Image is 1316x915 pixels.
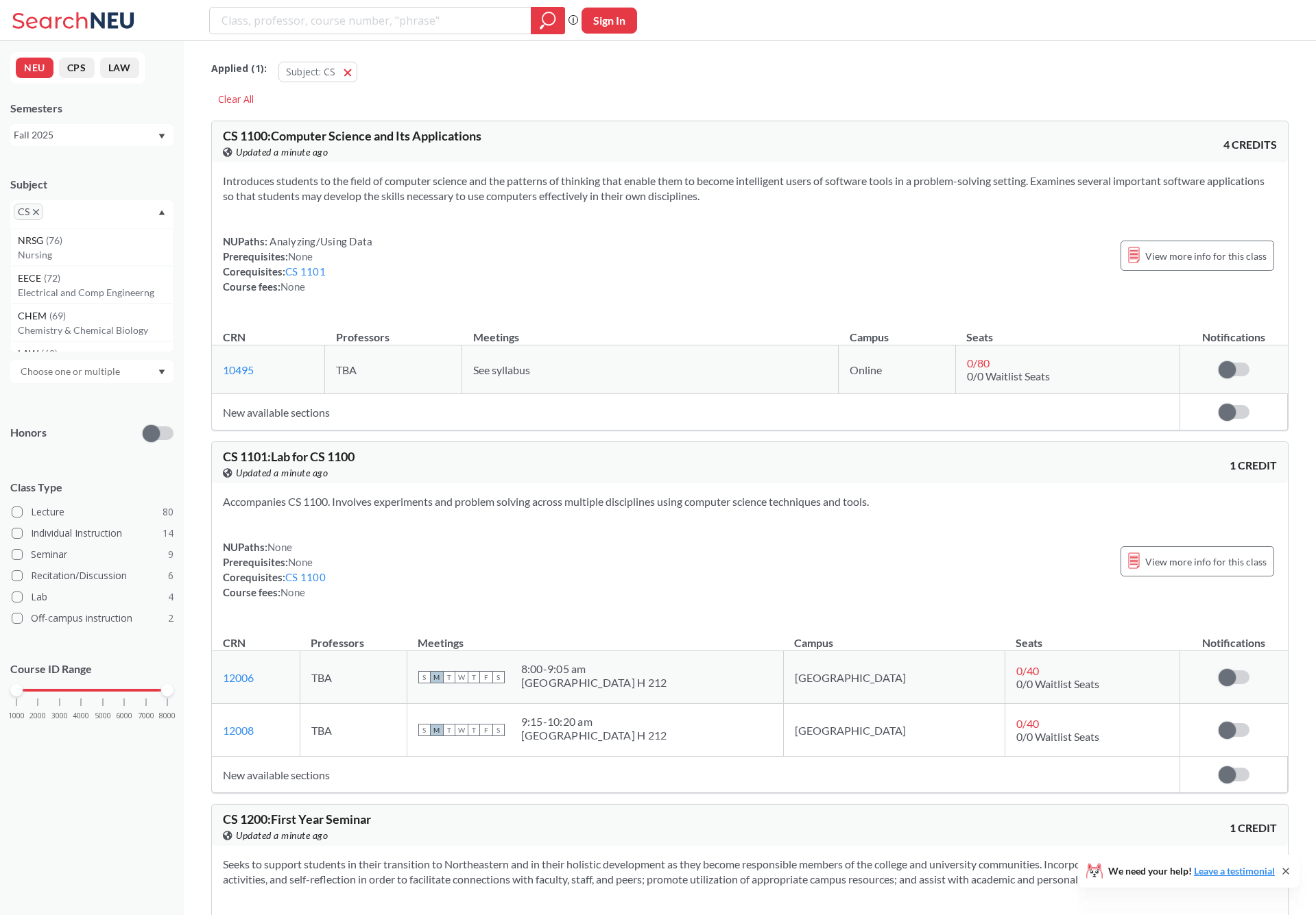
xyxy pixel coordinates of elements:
[839,345,955,394] td: Online
[18,248,173,262] p: Nursing
[100,58,139,78] button: LAW
[492,671,505,683] span: S
[521,715,667,729] div: 9:15 - 10:20 am
[1180,622,1288,651] th: Notifications
[18,233,46,248] span: NRSG
[288,250,313,263] span: None
[212,394,1180,430] td: New available sections
[10,360,174,383] div: Dropdown arrow
[223,635,246,650] div: CRN
[1145,553,1267,570] span: View more info for this class
[531,7,565,34] div: magnifying glass
[280,280,305,293] span: None
[443,724,455,736] span: T
[418,671,431,683] span: S
[540,11,556,30] svg: magnifying glass
[462,316,839,345] th: Meetings
[480,671,492,683] span: F
[158,369,165,375] svg: Dropdown arrow
[18,346,41,361] span: LAW
[95,712,111,720] span: 5000
[443,671,455,683] span: T
[1016,677,1099,690] span: 0/0 Waitlist Seats
[1223,137,1277,152] span: 4 CREDITS
[1145,247,1267,265] span: View more info for this class
[138,712,154,720] span: 7000
[168,547,174,562] span: 9
[1108,866,1275,876] span: We need your help!
[1016,730,1099,743] span: 0/0 Waitlist Seats
[29,712,46,720] span: 2000
[418,724,431,736] span: S
[223,724,254,737] a: 12008
[12,524,174,542] label: Individual Instruction
[14,363,129,380] input: Choose one or multiple
[33,209,39,215] svg: X to remove pill
[10,200,174,228] div: CSX to remove pillDropdown arrowNRSG(76)NursingEECE(72)Electrical and Comp EngineerngCHEM(69)Chem...
[12,567,174,585] label: Recitation/Discussion
[116,712,132,720] span: 6000
[1005,622,1180,651] th: Seats
[325,316,462,345] th: Professors
[285,571,326,583] a: CS 1100
[431,671,443,683] span: M
[168,611,174,626] span: 2
[159,712,176,720] span: 8000
[163,504,174,520] span: 80
[158,210,165,215] svg: Dropdown arrow
[300,704,407,757] td: TBA
[14,204,43,220] span: CSX to remove pill
[10,661,174,677] p: Course ID Range
[1230,458,1277,473] span: 1 CREDIT
[285,265,326,278] a: CS 1101
[10,425,47,441] p: Honors
[455,671,468,683] span: W
[12,546,174,563] label: Seminar
[267,541,292,553] span: None
[73,712,89,720] span: 4000
[168,568,174,583] span: 6
[12,609,174,627] label: Off-campus instruction
[14,127,157,143] div: Fall 2025
[211,61,267,76] span: Applied ( 1 ):
[223,539,326,600] div: NUPaths: Prerequisites: Corequisites: Course fees:
[10,101,174,116] div: Semesters
[59,58,95,78] button: CPS
[468,671,480,683] span: T
[223,857,1277,887] section: Seeks to support students in their transition to Northeastern and in their holistic development a...
[288,556,313,568] span: None
[220,9,521,32] input: Class, professor, course number, "phrase"
[18,286,173,300] p: Electrical and Comp Engineerng
[18,324,173,337] p: Chemistry & Chemical Biology
[280,586,305,598] span: None
[468,724,480,736] span: T
[16,58,53,78] button: NEU
[223,128,481,143] span: CS 1100 : Computer Science and Its Applications
[223,671,254,684] a: 12006
[223,812,371,827] span: CS 1200 : First Year Seminar
[783,651,1005,704] td: [GEOGRAPHIC_DATA]
[431,724,443,736] span: M
[967,356,990,369] span: 0 / 80
[1016,717,1039,730] span: 0 / 40
[223,363,254,376] a: 10495
[236,145,328,160] span: Updated a minute ago
[473,363,530,376] span: See syllabus
[223,234,372,294] div: NUPaths: Prerequisites: Corequisites: Course fees:
[8,712,25,720] span: 1000
[223,494,1277,509] section: Accompanies CS 1100. Involves experiments and problem solving across multiple disciplines using c...
[1180,316,1288,345] th: Notifications
[278,62,357,82] button: Subject: CS
[1194,865,1275,877] a: Leave a testimonial
[1016,664,1039,677] span: 0 / 40
[521,662,667,676] div: 8:00 - 9:05 am
[18,308,49,324] span: CHEM
[12,503,174,521] label: Lecture
[267,235,372,247] span: Analyzing/Using Data
[10,177,174,192] div: Subject
[168,589,174,605] span: 4
[325,345,462,394] td: TBA
[46,234,62,246] span: ( 76 )
[10,124,174,146] div: Fall 2025Dropdown arrow
[18,271,44,286] span: EECE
